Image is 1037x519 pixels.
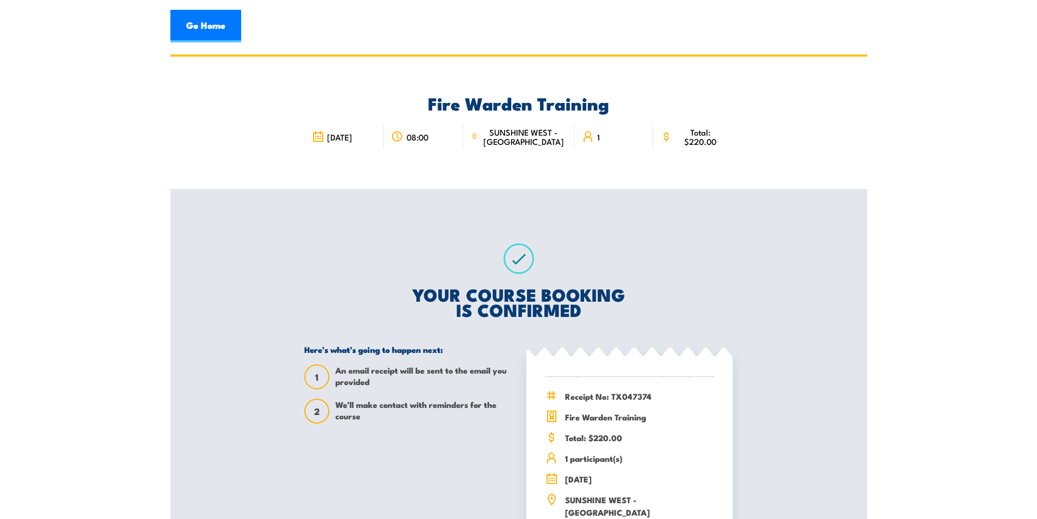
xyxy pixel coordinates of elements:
[675,127,725,146] span: Total: $220.00
[304,286,733,317] h2: YOUR COURSE BOOKING IS CONFIRMED
[335,399,511,424] span: We’ll make contact with reminders for the course
[304,344,511,355] h5: Here’s what’s going to happen next:
[327,132,352,142] span: [DATE]
[565,493,714,518] span: SUNSHINE WEST - [GEOGRAPHIC_DATA]
[565,473,714,485] span: [DATE]
[565,390,714,402] span: Receipt No: TX047374
[565,431,714,444] span: Total: $220.00
[305,406,328,417] span: 2
[597,132,600,142] span: 1
[305,371,328,383] span: 1
[565,411,714,423] span: Fire Warden Training
[565,452,714,465] span: 1 participant(s)
[170,10,241,42] a: Go Home
[335,364,511,389] span: An email receipt will be sent to the email you provided
[481,127,566,146] span: SUNSHINE WEST - [GEOGRAPHIC_DATA]
[304,95,733,111] h2: Fire Warden Training
[407,132,428,142] span: 08:00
